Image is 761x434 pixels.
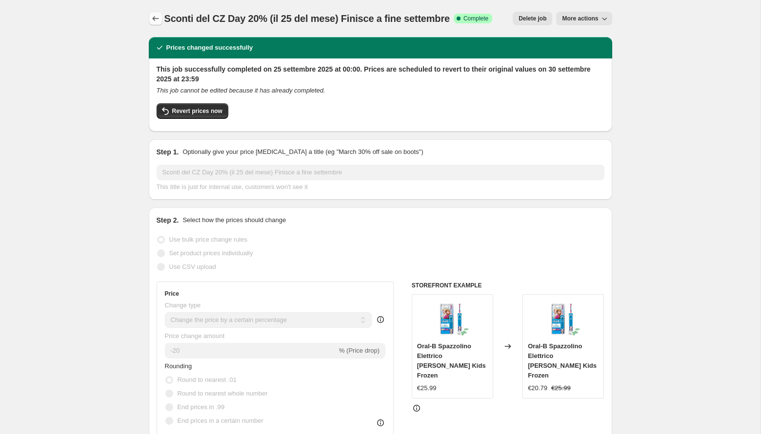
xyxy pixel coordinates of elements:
p: Optionally give your price [MEDICAL_DATA] a title (eg "March 30% off sale on boots") [182,147,423,157]
p: Select how the prices should change [182,215,286,225]
span: Oral-B Spazzolino Elettrico [PERSON_NAME] Kids Frozen [528,342,597,379]
span: Use CSV upload [169,263,216,270]
span: Set product prices individually [169,249,253,257]
i: This job cannot be edited because it has already completed. [157,87,325,94]
button: More actions [556,12,612,25]
input: -15 [165,343,337,359]
span: % (Price drop) [339,347,380,354]
img: 4210201241317__43734.1705702779.1280.1280_80x.jpg [433,300,472,339]
div: help [376,315,385,324]
img: 4210201241317__43734.1705702779.1280.1280_80x.jpg [544,300,583,339]
strike: €25.99 [551,383,571,393]
span: Rounding [165,362,192,370]
span: Price change amount [165,332,225,340]
h3: Price [165,290,179,298]
h2: Step 1. [157,147,179,157]
h2: This job successfully completed on 25 settembre 2025 at 00:00. Prices are scheduled to revert to ... [157,64,604,84]
span: Oral-B Spazzolino Elettrico [PERSON_NAME] Kids Frozen [417,342,486,379]
span: Use bulk price change rules [169,236,247,243]
span: Change type [165,302,201,309]
h2: Step 2. [157,215,179,225]
span: Round to nearest whole number [178,390,268,397]
h2: Prices changed successfully [166,43,253,53]
button: Price change jobs [149,12,162,25]
button: Delete job [513,12,552,25]
input: 30% off holiday sale [157,165,604,180]
span: Delete job [519,15,546,22]
span: Complete [463,15,488,22]
span: More actions [562,15,598,22]
span: Round to nearest .01 [178,376,237,383]
span: Revert prices now [172,107,222,115]
h6: STOREFRONT EXAMPLE [412,282,604,289]
span: End prices in .99 [178,403,225,411]
div: €20.79 [528,383,547,393]
span: Sconti del CZ Day 20% (il 25 del mese) Finisce a fine settembre [164,13,450,24]
button: Revert prices now [157,103,228,119]
span: This title is just for internal use, customers won't see it [157,183,308,190]
span: End prices in a certain number [178,417,263,424]
div: €25.99 [417,383,437,393]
